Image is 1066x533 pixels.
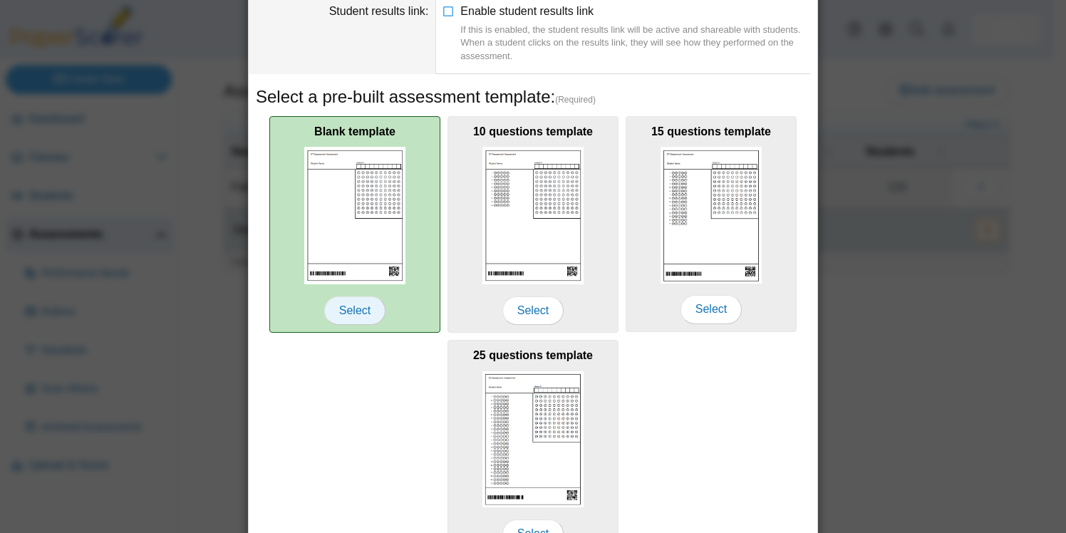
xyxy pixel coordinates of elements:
b: 25 questions template [473,349,593,361]
span: Select [502,296,564,325]
label: Student results link [329,5,429,17]
span: Select [324,296,385,325]
img: scan_sheet_blank.png [304,147,405,284]
div: If this is enabled, the student results link will be active and shareable with students. When a s... [460,24,810,63]
img: scan_sheet_10_questions.png [482,147,584,284]
b: 10 questions template [473,125,593,138]
img: scan_sheet_15_questions.png [661,147,762,284]
span: Enable student results link [460,5,810,63]
h5: Select a pre-built assessment template: [256,85,810,109]
img: scan_sheet_25_questions.png [482,371,584,508]
b: Blank template [314,125,395,138]
span: Select [681,295,742,324]
span: (Required) [555,94,596,106]
b: 15 questions template [651,125,771,138]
